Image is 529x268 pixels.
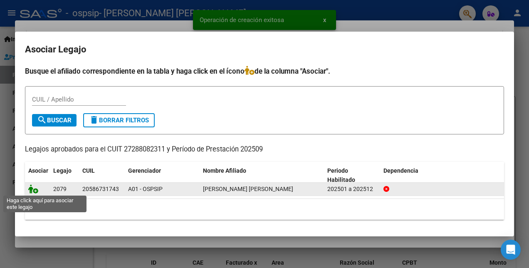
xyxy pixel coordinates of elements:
[128,186,163,192] span: A01 - OSPSIP
[128,167,161,174] span: Gerenciador
[89,117,149,124] span: Borrar Filtros
[37,117,72,124] span: Buscar
[53,167,72,174] span: Legajo
[25,199,504,220] div: 1 registros
[83,113,155,127] button: Borrar Filtros
[125,162,200,189] datatable-header-cell: Gerenciador
[203,167,246,174] span: Nombre Afiliado
[380,162,504,189] datatable-header-cell: Dependencia
[25,42,504,57] h2: Asociar Legajo
[25,66,504,77] h4: Busque el afiliado correspondiente en la tabla y haga click en el ícono de la columna "Asociar".
[32,114,77,127] button: Buscar
[37,115,47,125] mat-icon: search
[28,167,48,174] span: Asociar
[383,167,418,174] span: Dependencia
[79,162,125,189] datatable-header-cell: CUIL
[327,167,355,184] span: Periodo Habilitado
[324,162,380,189] datatable-header-cell: Periodo Habilitado
[53,186,67,192] span: 2079
[200,162,324,189] datatable-header-cell: Nombre Afiliado
[82,184,119,194] div: 20586731743
[25,162,50,189] datatable-header-cell: Asociar
[25,144,504,155] p: Legajos aprobados para el CUIT 27288082311 y Período de Prestación 202509
[203,186,293,192] span: GONZALEZ CONEJERO JOEL BENJAMIN
[50,162,79,189] datatable-header-cell: Legajo
[501,240,521,260] div: Open Intercom Messenger
[327,184,377,194] div: 202501 a 202512
[89,115,99,125] mat-icon: delete
[82,167,95,174] span: CUIL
